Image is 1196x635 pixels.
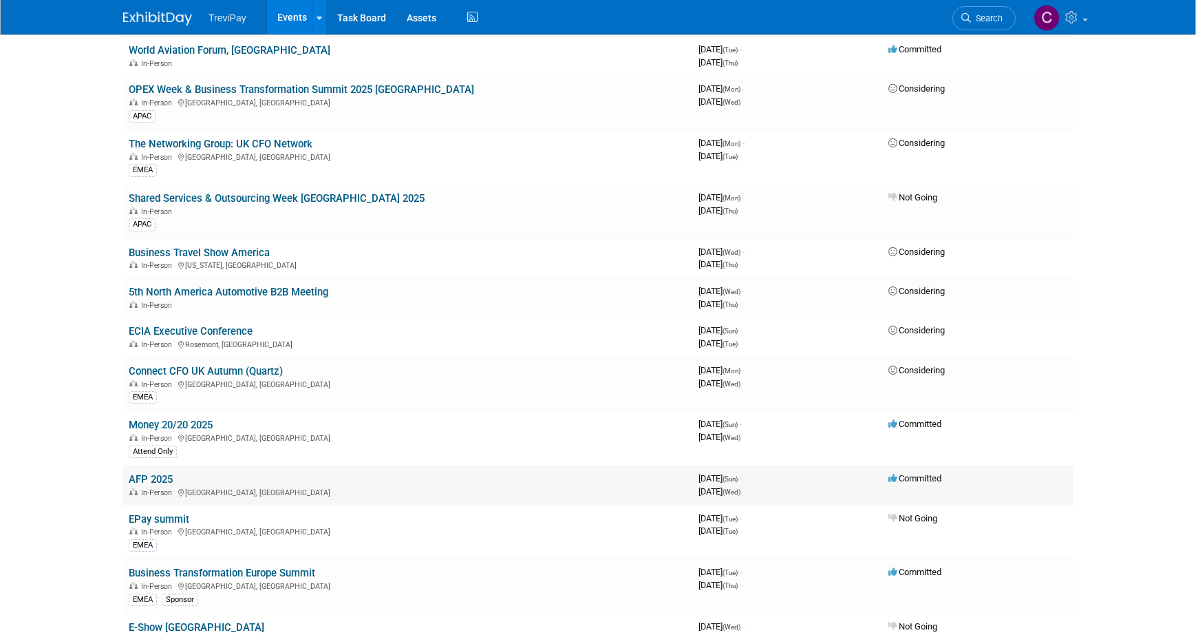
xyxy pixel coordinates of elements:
span: (Mon) [723,140,740,147]
span: - [743,192,745,202]
span: (Wed) [723,249,740,256]
span: - [743,138,745,148]
span: In-Person [141,380,176,389]
img: Celia Ahrens [1034,5,1060,31]
span: [DATE] [698,325,742,335]
img: In-Person Event [129,380,138,387]
span: - [743,286,745,296]
span: TreviPay [209,12,246,23]
span: (Wed) [723,380,740,388]
span: [DATE] [698,205,738,216]
span: (Thu) [723,261,738,269]
span: [DATE] [698,259,738,269]
span: [DATE] [698,621,745,632]
span: - [740,44,742,54]
div: EMEA [129,594,157,606]
div: [GEOGRAPHIC_DATA], [GEOGRAPHIC_DATA] [129,486,687,497]
a: EPay summit [129,513,189,525]
div: Sponsor [162,594,198,606]
span: (Thu) [723,59,738,67]
span: - [743,621,745,632]
img: In-Person Event [129,301,138,308]
span: [DATE] [698,83,745,94]
span: [DATE] [698,57,738,67]
div: Attend Only [129,446,177,458]
img: In-Person Event [129,528,138,534]
img: In-Person Event [129,434,138,441]
span: [DATE] [698,432,740,442]
span: (Tue) [723,528,738,535]
div: [US_STATE], [GEOGRAPHIC_DATA] [129,259,687,270]
div: Rosemont, [GEOGRAPHIC_DATA] [129,338,687,349]
a: OPEX Week & Business Transformation Summit 2025 [GEOGRAPHIC_DATA] [129,83,474,96]
span: Not Going [888,621,937,632]
span: [DATE] [698,580,738,590]
span: Committed [888,419,941,429]
span: Considering [888,325,945,335]
span: (Sun) [723,327,738,335]
img: In-Person Event [129,153,138,160]
span: (Tue) [723,340,738,348]
div: [GEOGRAPHIC_DATA], [GEOGRAPHIC_DATA] [129,96,687,107]
span: (Thu) [723,207,738,215]
span: In-Person [141,340,176,349]
img: In-Person Event [129,488,138,495]
a: Money 20/20 2025 [129,419,213,431]
a: Connect CFO UK Autumn (Quartz) [129,365,283,377]
span: - [740,419,742,429]
span: In-Person [141,528,176,537]
span: [DATE] [698,286,745,296]
span: (Mon) [723,85,740,93]
span: - [743,83,745,94]
span: - [740,325,742,335]
a: E-Show [GEOGRAPHIC_DATA] [129,621,264,634]
span: Considering [888,83,945,94]
span: [DATE] [698,138,745,148]
span: [DATE] [698,338,738,348]
span: (Sun) [723,475,738,483]
span: (Tue) [723,569,738,576]
img: In-Person Event [129,98,138,105]
span: [DATE] [698,299,738,309]
div: EMEA [129,391,157,404]
span: [DATE] [698,192,745,202]
span: In-Person [141,153,176,162]
span: Search [971,13,1003,23]
span: [DATE] [698,567,742,577]
span: In-Person [141,59,176,68]
span: (Thu) [723,301,738,309]
span: (Wed) [723,434,740,441]
span: [DATE] [698,151,738,161]
span: (Mon) [723,367,740,375]
div: [GEOGRAPHIC_DATA], [GEOGRAPHIC_DATA] [129,580,687,591]
img: In-Person Event [129,582,138,589]
span: In-Person [141,488,176,497]
span: (Thu) [723,582,738,590]
span: Considering [888,365,945,375]
span: In-Person [141,582,176,591]
span: (Tue) [723,153,738,160]
img: In-Person Event [129,340,138,347]
div: [GEOGRAPHIC_DATA], [GEOGRAPHIC_DATA] [129,525,687,537]
div: APAC [129,218,156,231]
span: - [740,567,742,577]
a: 5th North America Automotive B2B Meeting [129,286,328,298]
span: Not Going [888,513,937,523]
span: [DATE] [698,486,740,497]
span: [DATE] [698,365,745,375]
span: In-Person [141,98,176,107]
div: EMEA [129,539,157,552]
span: (Tue) [723,46,738,54]
span: [DATE] [698,378,740,388]
span: Considering [888,138,945,148]
div: [GEOGRAPHIC_DATA], [GEOGRAPHIC_DATA] [129,151,687,162]
span: (Wed) [723,623,740,631]
span: (Wed) [723,288,740,295]
span: [DATE] [698,96,740,107]
span: (Mon) [723,194,740,202]
span: - [740,473,742,483]
a: Search [952,6,1016,30]
span: Committed [888,44,941,54]
span: In-Person [141,207,176,216]
div: APAC [129,110,156,123]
